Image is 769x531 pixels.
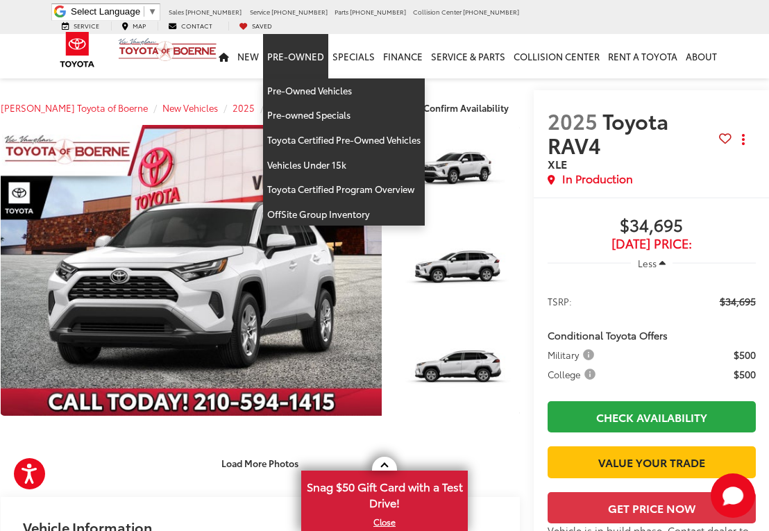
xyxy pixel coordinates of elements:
[397,323,519,415] a: Expand Photo 3
[396,323,521,416] img: 2025 Toyota RAV4 XLE
[396,124,521,218] img: 2025 Toyota RAV4 XLE
[720,294,756,308] span: $34,695
[228,22,282,31] a: My Saved Vehicles
[734,367,756,381] span: $500
[711,473,755,518] button: Toggle Chat Window
[51,22,110,31] a: Service
[263,103,425,128] a: Pre-owned Specials
[548,348,597,362] span: Military
[397,125,519,217] a: Expand Photo 1
[548,367,598,381] span: College
[396,224,521,317] img: 2025 Toyota RAV4 XLE
[71,6,140,17] span: Select Language
[548,106,598,135] span: 2025
[548,155,567,171] span: XLE
[682,34,721,78] a: About
[162,101,218,114] a: New Vehicles
[548,348,599,362] button: Military
[118,37,217,62] img: Vic Vaughan Toyota of Boerne
[158,22,223,31] a: Contact
[413,7,462,16] span: Collision Center
[111,22,156,31] a: Map
[185,7,242,16] span: [PHONE_NUMBER]
[742,134,745,145] span: dropdown dots
[548,106,668,160] span: Toyota RAV4
[427,34,509,78] a: Service & Parts: Opens in a new tab
[401,96,520,120] button: Confirm Availability
[263,153,425,178] a: Vehicles Under 15k
[548,216,756,237] span: $34,695
[263,78,425,103] a: Pre-Owned Vehicles
[328,34,379,78] a: Specials
[263,128,425,153] a: Toyota Certified Pre-Owned Vehicles
[548,492,756,523] button: Get Price Now
[509,34,604,78] a: Collision Center
[397,224,519,316] a: Expand Photo 2
[638,257,657,269] span: Less
[133,21,146,30] span: Map
[263,34,328,78] a: Pre-Owned
[548,294,572,308] span: TSRP:
[379,34,427,78] a: Finance
[732,128,756,152] button: Actions
[548,328,668,342] span: Conditional Toyota Offers
[423,101,509,114] span: Confirm Availability
[631,251,673,276] button: Less
[463,7,519,16] span: [PHONE_NUMBER]
[74,21,99,30] span: Service
[214,34,233,78] a: Home
[212,451,308,475] button: Load More Photos
[350,7,406,16] span: [PHONE_NUMBER]
[548,237,756,251] span: [DATE] Price:
[548,367,600,381] button: College
[233,34,263,78] a: New
[562,171,633,187] span: In Production
[233,101,255,114] a: 2025
[169,7,184,16] span: Sales
[263,202,425,226] a: OffSite Group Inventory
[303,472,466,514] span: Snag $50 Gift Card with a Test Drive!
[181,21,212,30] span: Contact
[148,6,157,17] span: ▼
[71,6,157,17] a: Select Language​
[51,27,103,72] img: Toyota
[711,473,755,518] svg: Start Chat
[1,101,148,114] a: [PERSON_NAME] Toyota of Boerne
[548,446,756,478] a: Value Your Trade
[335,7,348,16] span: Parts
[271,7,328,16] span: [PHONE_NUMBER]
[250,7,270,16] span: Service
[734,348,756,362] span: $500
[263,177,425,202] a: Toyota Certified Program Overview
[548,401,756,432] a: Check Availability
[1,125,382,416] a: Expand Photo 0
[604,34,682,78] a: Rent a Toyota
[252,21,272,30] span: Saved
